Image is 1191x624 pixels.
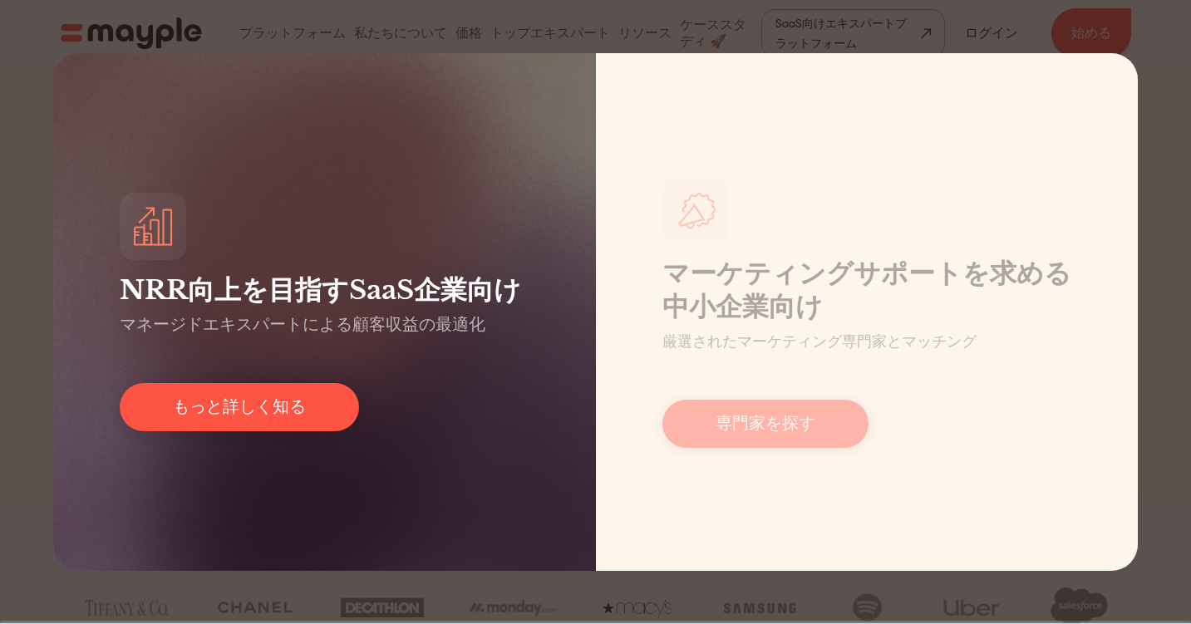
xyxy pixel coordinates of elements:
[716,414,815,433] font: 専門家を探す
[120,383,359,431] a: もっと詳しく知る
[120,315,485,334] font: マネージドエキスパートによる顧客収益の最適化
[120,273,521,307] font: NRR向上を目指すSaaS企業向け
[662,333,977,350] font: 厳選されたマーケティング専門家とマッチング
[173,397,306,416] font: もっと詳しく知る
[662,400,869,448] a: 専門家を探す
[662,258,1071,322] font: マーケティングサポートを求める中小企業向け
